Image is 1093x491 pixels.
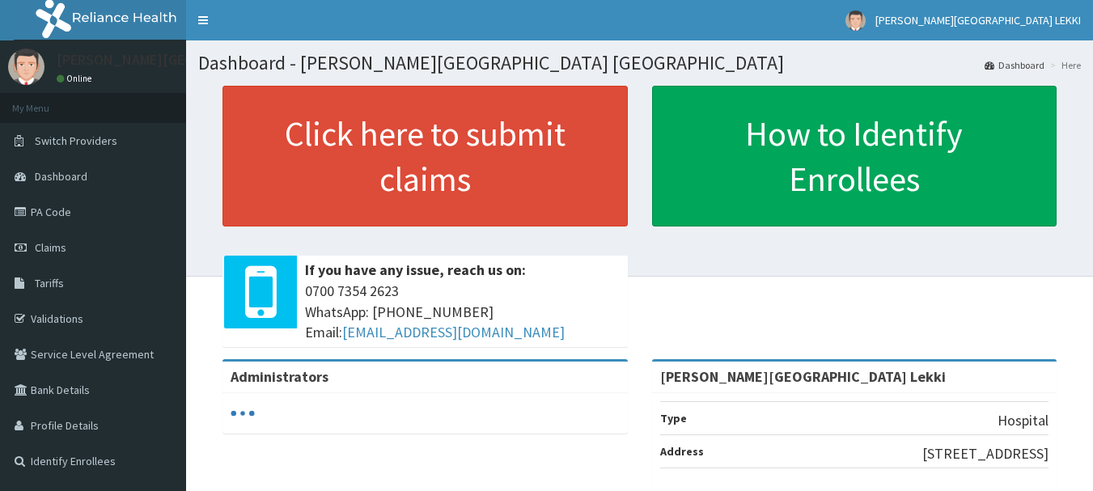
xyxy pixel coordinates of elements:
[231,401,255,425] svg: audio-loading
[35,169,87,184] span: Dashboard
[231,367,328,386] b: Administrators
[57,73,95,84] a: Online
[305,281,620,343] span: 0700 7354 2623 WhatsApp: [PHONE_NUMBER] Email:
[652,86,1057,226] a: How to Identify Enrollees
[305,260,526,279] b: If you have any issue, reach us on:
[875,13,1081,28] span: [PERSON_NAME][GEOGRAPHIC_DATA] LEKKI
[660,444,704,459] b: Address
[998,410,1049,431] p: Hospital
[1046,58,1081,72] li: Here
[57,53,334,67] p: [PERSON_NAME][GEOGRAPHIC_DATA] LEKKI
[198,53,1081,74] h1: Dashboard - [PERSON_NAME][GEOGRAPHIC_DATA] [GEOGRAPHIC_DATA]
[8,49,44,85] img: User Image
[845,11,866,31] img: User Image
[35,240,66,255] span: Claims
[660,367,946,386] strong: [PERSON_NAME][GEOGRAPHIC_DATA] Lekki
[35,133,117,148] span: Switch Providers
[222,86,628,226] a: Click here to submit claims
[660,411,687,425] b: Type
[342,323,565,341] a: [EMAIL_ADDRESS][DOMAIN_NAME]
[922,443,1049,464] p: [STREET_ADDRESS]
[35,276,64,290] span: Tariffs
[985,58,1044,72] a: Dashboard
